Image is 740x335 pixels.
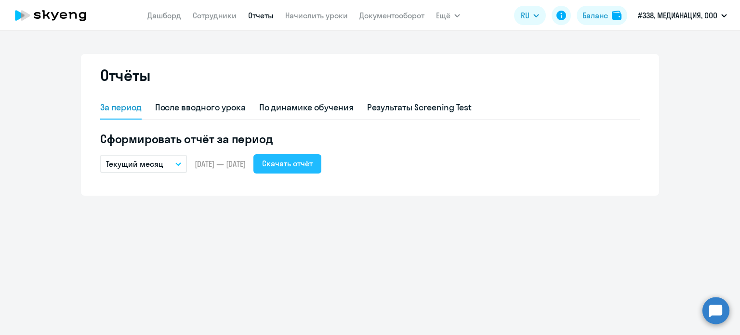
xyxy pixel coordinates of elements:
img: balance [612,11,621,20]
a: Начислить уроки [285,11,348,20]
span: Ещё [436,10,450,21]
div: Скачать отчёт [262,158,313,169]
a: Дашборд [147,11,181,20]
div: За период [100,101,142,114]
p: Текущий месяц [106,158,163,170]
button: Ещё [436,6,460,25]
div: Результаты Screening Test [367,101,472,114]
button: Скачать отчёт [253,154,321,174]
a: Сотрудники [193,11,237,20]
button: RU [514,6,546,25]
button: Балансbalance [577,6,627,25]
p: #338, МЕДИАНАЦИЯ, ООО [638,10,717,21]
h5: Сформировать отчёт за период [100,131,640,147]
span: RU [521,10,529,21]
span: [DATE] — [DATE] [195,159,246,169]
a: Документооборот [359,11,424,20]
div: По динамике обучения [259,101,354,114]
div: Баланс [582,10,608,21]
a: Отчеты [248,11,274,20]
button: #338, МЕДИАНАЦИЯ, ООО [633,4,732,27]
h2: Отчёты [100,66,150,85]
button: Текущий месяц [100,155,187,173]
div: После вводного урока [155,101,246,114]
